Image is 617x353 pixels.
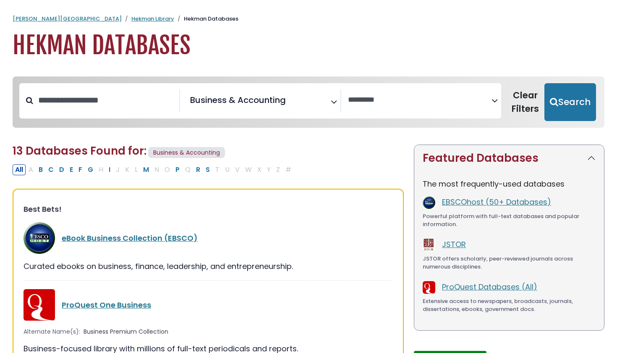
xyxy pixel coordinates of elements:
p: The most frequently-used databases [423,178,596,190]
span: Business & Accounting [190,94,286,106]
li: Hekman Databases [174,15,238,23]
div: Extensive access to newspapers, broadcasts, journals, dissertations, ebooks, government docs. [423,297,596,313]
nav: breadcrumb [13,15,604,23]
button: All [13,164,26,175]
button: Filter Results P [173,164,182,175]
span: 13 Databases Found for: [13,143,146,158]
textarea: Search [288,98,293,107]
a: [PERSON_NAME][GEOGRAPHIC_DATA] [13,15,122,23]
input: Search database by title or keyword [33,93,179,107]
div: Alpha-list to filter by first letter of database name [13,164,295,174]
li: Business & Accounting [187,94,286,106]
a: EBSCOhost (50+ Databases) [442,197,551,207]
button: Filter Results I [106,164,113,175]
button: Filter Results B [36,164,45,175]
button: Filter Results M [141,164,152,175]
button: Filter Results C [46,164,56,175]
button: Filter Results R [193,164,203,175]
button: Filter Results G [85,164,96,175]
a: ProQuest One Business [62,300,151,310]
span: Alternate Name(s): [24,327,80,336]
a: JSTOR [442,239,466,250]
span: Business & Accounting [148,147,225,158]
a: Hekman Library [131,15,174,23]
a: ProQuest Databases (All) [442,282,537,292]
button: Filter Results S [203,164,212,175]
div: Powerful platform with full-text databases and popular information. [423,212,596,229]
button: Filter Results E [67,164,76,175]
nav: Search filters [13,76,604,128]
div: JSTOR offers scholarly, peer-reviewed journals across numerous disciplines. [423,255,596,271]
span: Business Premium Collection [84,327,168,336]
button: Clear Filters [506,83,544,121]
div: Curated ebooks on business, finance, leadership, and entrepreneurship. [24,261,393,272]
button: Filter Results D [57,164,67,175]
a: eBook Business Collection (EBSCO) [62,233,198,243]
button: Featured Databases [414,145,604,171]
h3: Best Bets! [24,205,393,214]
h1: Hekman Databases [13,32,604,60]
textarea: Search [348,96,492,105]
button: Filter Results F [76,164,85,175]
button: Submit for Search Results [544,83,596,121]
